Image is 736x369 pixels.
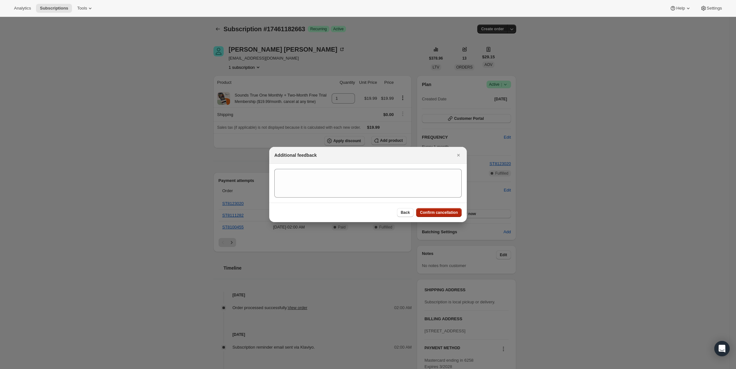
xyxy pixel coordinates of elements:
[40,6,68,11] span: Subscriptions
[714,341,730,356] div: Open Intercom Messenger
[14,6,31,11] span: Analytics
[401,210,410,215] span: Back
[77,6,87,11] span: Tools
[397,208,414,217] button: Back
[454,151,463,160] button: Close
[36,4,72,13] button: Subscriptions
[416,208,462,217] button: Confirm cancellation
[10,4,35,13] button: Analytics
[707,6,722,11] span: Settings
[666,4,695,13] button: Help
[73,4,97,13] button: Tools
[274,152,317,158] h2: Additional feedback
[696,4,726,13] button: Settings
[676,6,685,11] span: Help
[420,210,458,215] span: Confirm cancellation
